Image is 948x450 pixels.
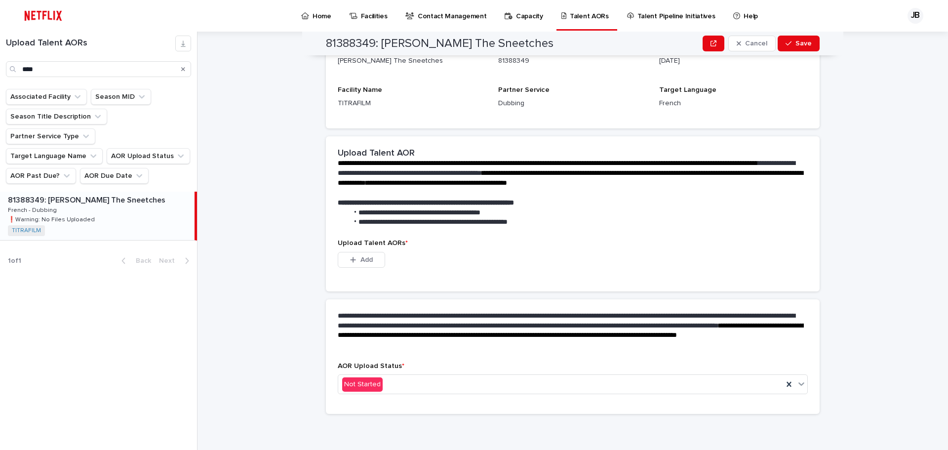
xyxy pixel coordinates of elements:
[342,377,383,392] div: Not Started
[8,194,167,205] p: 81388349: [PERSON_NAME] The Sneetches
[795,40,812,47] span: Save
[326,37,553,51] h2: 81388349: [PERSON_NAME] The Sneetches
[360,256,373,263] span: Add
[728,36,776,51] button: Cancel
[107,148,190,164] button: AOR Upload Status
[6,109,107,124] button: Season Title Description
[498,86,550,93] span: Partner Service
[8,205,59,214] p: French - Dubbing
[6,168,76,184] button: AOR Past Due?
[908,8,923,24] div: JB
[6,128,95,144] button: Partner Service Type
[80,168,149,184] button: AOR Due Date
[745,40,767,47] span: Cancel
[778,36,820,51] button: Save
[8,214,97,223] p: ❗️Warning: No Files Uploaded
[338,240,408,246] span: Upload Talent AORs
[12,227,41,234] a: TITRAFILM
[659,98,808,109] p: French
[338,148,415,159] h2: Upload Talent AOR
[6,61,191,77] input: Search
[338,56,486,66] p: [PERSON_NAME] The Sneetches
[498,56,647,66] p: 81388349
[338,86,382,93] span: Facility Name
[6,89,87,105] button: Associated Facility
[498,98,647,109] p: Dubbing
[659,86,716,93] span: Target Language
[6,38,175,49] h1: Upload Talent AORs
[659,56,808,66] p: [DATE]
[159,257,181,264] span: Next
[338,363,404,369] span: AOR Upload Status
[91,89,151,105] button: Season MID
[114,256,155,265] button: Back
[20,6,67,26] img: ifQbXi3ZQGMSEF7WDB7W
[155,256,197,265] button: Next
[338,252,385,268] button: Add
[6,148,103,164] button: Target Language Name
[130,257,151,264] span: Back
[338,98,486,109] p: TITRAFILM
